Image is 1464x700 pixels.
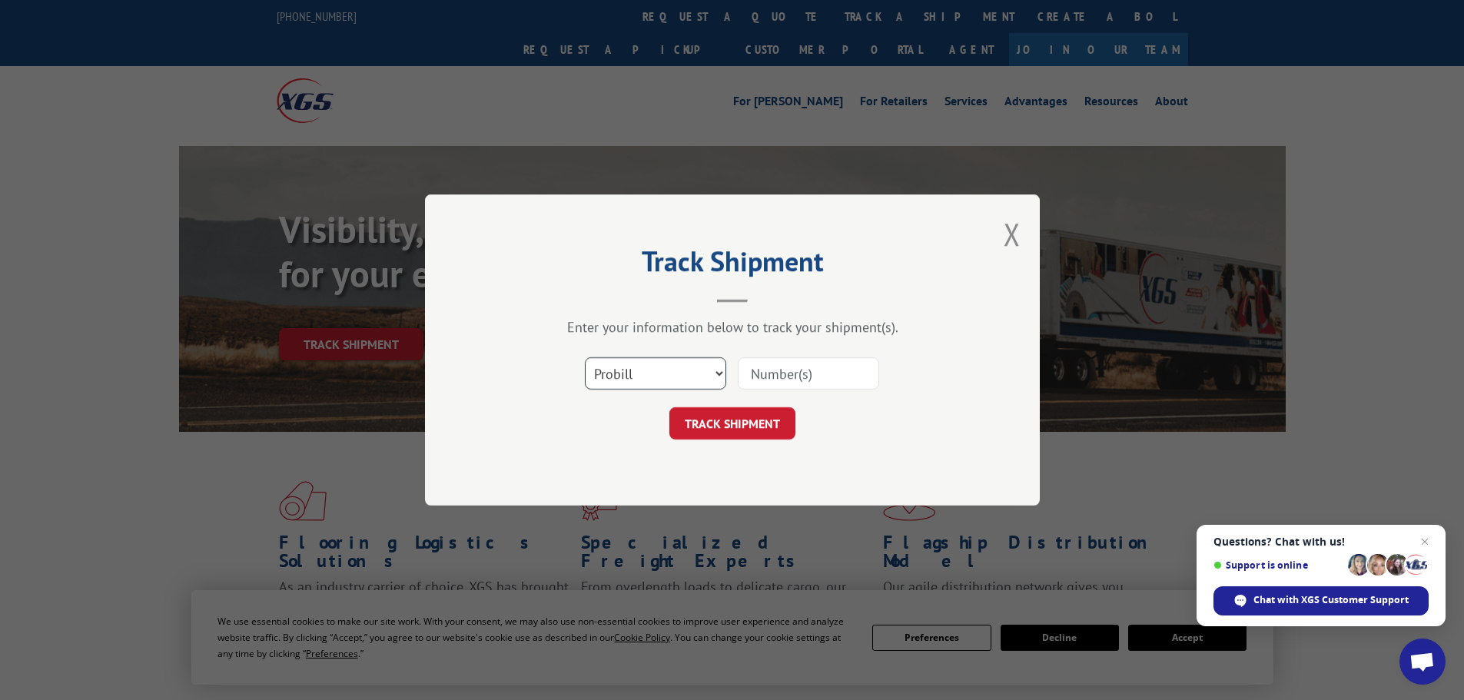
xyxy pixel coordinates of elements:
[1253,593,1409,607] span: Chat with XGS Customer Support
[1213,559,1343,571] span: Support is online
[669,407,795,440] button: TRACK SHIPMENT
[1004,214,1021,254] button: Close modal
[502,318,963,336] div: Enter your information below to track your shipment(s).
[1416,532,1434,551] span: Close chat
[502,250,963,280] h2: Track Shipment
[1213,586,1429,615] div: Chat with XGS Customer Support
[1399,639,1446,685] div: Open chat
[738,357,879,390] input: Number(s)
[1213,536,1429,548] span: Questions? Chat with us!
